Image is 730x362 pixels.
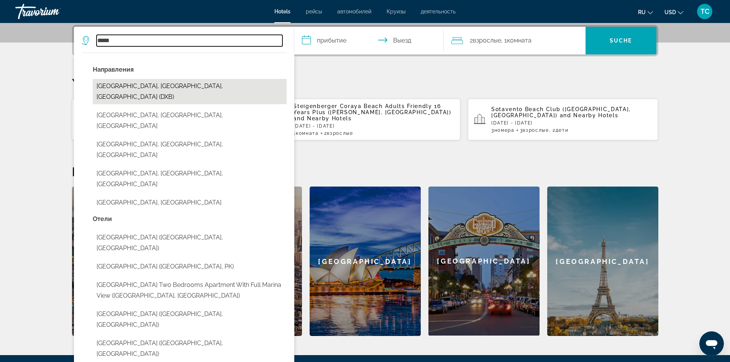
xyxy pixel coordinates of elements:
button: Sotavento Beach Club ([GEOGRAPHIC_DATA], [GEOGRAPHIC_DATA]) and Nearby Hotels[DATE] - [DATE]3номе... [468,98,658,141]
div: Such-Widget [74,27,656,54]
a: деятельность [421,8,456,15]
button: Select hotel: Dubai Hotel (Mingora, PK) [93,259,287,274]
a: Barcelona[GEOGRAPHIC_DATA] [72,187,183,336]
a: San Diego[GEOGRAPHIC_DATA] [428,187,540,336]
div: [GEOGRAPHIC_DATA] [310,187,421,336]
span: Взрослые [523,128,549,133]
button: Steigenberger Coraya Beach Adults Friendly 16 Years Plus ([PERSON_NAME], [GEOGRAPHIC_DATA]) and N... [270,98,460,141]
p: City options [93,64,287,75]
a: Sydney[GEOGRAPHIC_DATA] [310,187,421,336]
font: Suche [610,38,632,44]
button: Benutzermenü [695,3,715,20]
a: Paris[GEOGRAPHIC_DATA] [547,187,658,336]
button: Select hotel: Dubai 7 Star Hotel (Nanning, CN) [93,307,287,332]
button: Select hotel: Dubai Hotel (Adler, RU) [93,230,287,256]
span: and Nearby Hotels [293,115,352,121]
span: 1 [293,131,318,136]
button: Select city: Dubai Desert, Dubai Emirate, United Arab Emirates [93,137,287,162]
font: ru [638,9,646,15]
font: , 1 [501,37,507,44]
p: [DATE] - [DATE] [491,120,652,126]
input: Hotelziel suchen [97,35,282,46]
a: рейсы [306,8,322,15]
font: 2 [470,37,473,44]
button: Select city: Dubai Emirate, United Arab Emirates [93,195,287,210]
font: TC [700,7,709,15]
button: Select city: Dubai Healthcare City, Dubai Emirate, United Arab Emirates [93,108,287,133]
span: 3 [520,128,549,133]
span: Взрослые [327,131,353,136]
p: Your Recent Searches [72,75,658,91]
button: Wählen Sie ein Check-in- und Check-out-Datum [294,27,444,54]
span: Steigenberger Coraya Beach Adults Friendly 16 Years Plus ([PERSON_NAME], [GEOGRAPHIC_DATA]) [293,103,451,115]
div: [GEOGRAPHIC_DATA] [72,187,183,336]
a: Круизы [387,8,405,15]
span: 3 [491,128,515,133]
button: Steigenberger Coraya Beach Adults Friendly 16 Years Plus ([PERSON_NAME], [GEOGRAPHIC_DATA]) and N... [72,98,262,141]
p: [DATE] - [DATE] [293,123,454,129]
a: автомобилей [337,8,371,15]
button: Select city: Dubai, Dubai Emirate, United Arab Emirates (DXB) [93,79,287,104]
button: Sprache ändern [638,7,653,18]
a: Travorium [15,2,92,21]
button: Suchen [586,27,656,54]
span: and Nearby Hotels [560,112,618,118]
span: Sotavento Beach Club ([GEOGRAPHIC_DATA], [GEOGRAPHIC_DATA]) [491,106,631,118]
button: Select city: Dubai Maritime City, Dubai Emirate, United Arab Emirates [93,166,287,192]
span: , 2 [549,128,569,133]
span: 2 [324,131,353,136]
a: Hotels [274,8,290,15]
button: Währung ändern [664,7,683,18]
h2: Рекомендуемые направления [72,164,658,179]
button: Select hotel: Dubai Marina Two bedrooms apartment with full Marina View (Dubai, AE) [93,278,287,303]
span: Комната [296,131,319,136]
font: Взрослые [473,37,501,44]
div: [GEOGRAPHIC_DATA] [547,187,658,336]
p: Hotel options [93,214,287,224]
font: Комната [507,37,532,44]
div: [GEOGRAPHIC_DATA] [428,187,540,336]
iframe: Schaltfläche zum Öffnen des Messaging-Fensters [699,331,724,356]
span: Дети [556,128,569,133]
span: номера [494,128,515,133]
font: USD [664,9,676,15]
button: Reisende: 2 Erwachsene, 0 Kinder [444,27,586,54]
button: Select hotel: Dubai Hotel Kumarakom (Kottayam, IN) [93,336,287,361]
